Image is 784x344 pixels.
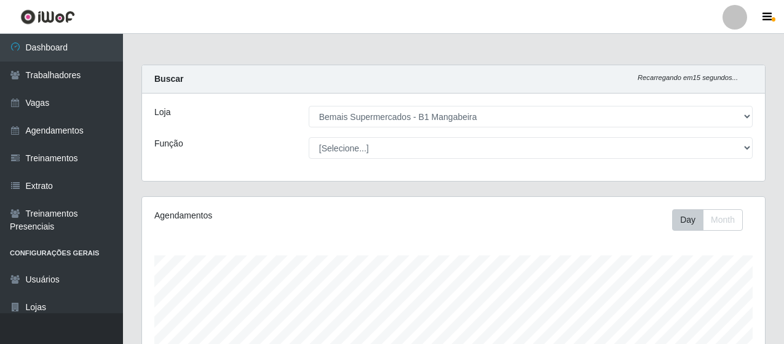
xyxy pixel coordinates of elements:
button: Day [672,209,703,231]
div: First group [672,209,743,231]
img: CoreUI Logo [20,9,75,25]
div: Toolbar with button groups [672,209,753,231]
div: Agendamentos [154,209,393,222]
strong: Buscar [154,74,183,84]
label: Função [154,137,183,150]
i: Recarregando em 15 segundos... [638,74,738,81]
label: Loja [154,106,170,119]
button: Month [703,209,743,231]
